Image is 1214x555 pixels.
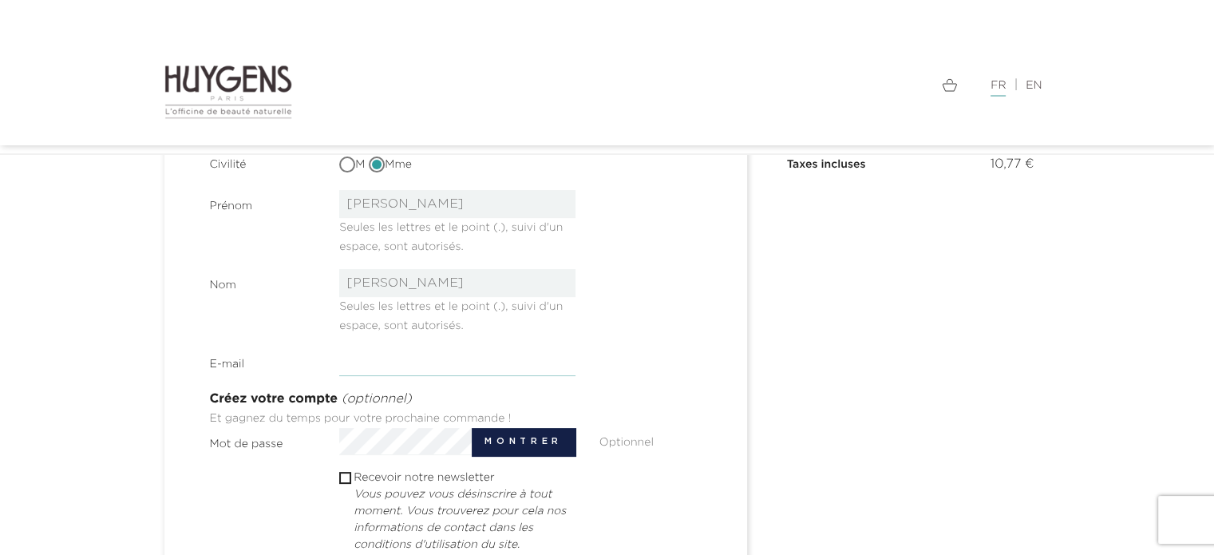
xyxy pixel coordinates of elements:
[787,159,866,170] span: Taxes incluses
[198,269,328,294] label: Nom
[354,470,575,553] label: Recevoir notre newsletter
[198,428,328,453] label: Mot de passe
[342,393,412,406] span: (optionnel)
[587,428,718,451] div: Optionnel
[472,428,575,456] button: Montrer
[991,155,1034,174] span: 10,77 €
[210,413,512,424] span: Et gagnez du temps pour votre prochaine commande !
[369,157,412,173] label: Mme
[339,216,563,252] span: Seules les lettres et le point (.), suivi d'un espace, sont autorisés.
[619,76,1050,95] div: |
[198,348,328,373] label: E-mail
[787,174,1034,200] iframe: PayPal Message 1
[354,489,566,550] em: Vous pouvez vous désinscrire à tout moment. Vous trouverez pour cela nos informations de contact ...
[339,157,365,173] label: M
[339,295,563,331] span: Seules les lettres et le point (.), suivi d'un espace, sont autorisés.
[198,190,328,215] label: Prénom
[210,393,338,406] span: Créez votre compte
[198,149,328,173] label: Civilité
[164,64,293,120] img: Huygens logo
